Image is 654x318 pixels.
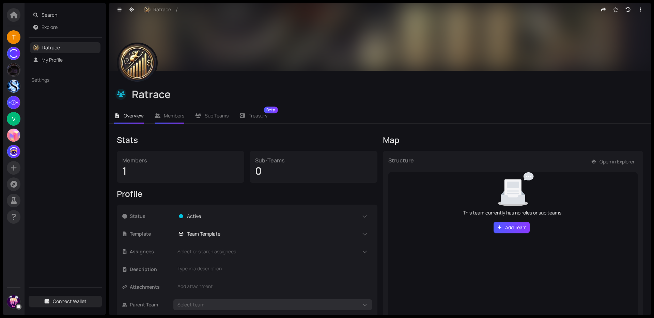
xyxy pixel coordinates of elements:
img: DqDBPFGanK.jpeg [7,63,20,76]
a: Explore [42,24,58,30]
span: Treasury [249,113,267,118]
button: Open in Explorer [588,156,638,167]
span: Sub Teams [205,112,229,119]
div: Map [383,134,643,145]
span: V [12,112,16,126]
span: Assignees [130,248,173,255]
span: Ratrace [153,6,171,13]
span: Status [130,212,173,220]
div: Add attachment [173,281,372,292]
span: Select or search assignees [175,248,236,255]
span: Add Team [505,224,527,231]
span: Overview [124,112,144,119]
img: S5xeEuA_KA.jpeg [7,47,20,60]
button: Connect Wallet [29,296,102,307]
span: Attachments [130,283,173,291]
span: Description [130,266,173,273]
div: This team currently has no roles or sub teams. [463,209,563,217]
div: 1 [122,164,239,177]
span: T [12,30,16,44]
span: Team Template [187,230,220,238]
img: Jo8aJ5B5ax.jpeg [7,295,20,308]
div: Members [122,156,239,164]
div: Type in a description [177,265,368,272]
img: 1d3d5e142b2c057a2bb61662301e7eb7.webp [7,145,20,158]
img: d66e1a00522380db41e883811e460d86.webp [119,44,156,82]
span: Open in Explorer [599,158,635,165]
img: d66e1a00522380db41e883811e460d86.webp [144,6,150,13]
span: Connect Wallet [53,298,87,305]
div: Profile [117,188,377,199]
span: Settings [31,76,87,84]
button: Ratrace [140,4,174,15]
span: Template [130,230,173,238]
img: T8Xj_ByQ5B.jpeg [7,96,20,109]
div: Stats [117,134,377,145]
span: Select team [175,301,204,308]
span: Active [187,212,201,220]
div: Settings [29,72,102,88]
button: Add Team [494,222,530,233]
div: Structure [388,156,414,172]
span: Members [164,112,184,119]
a: My Profile [42,57,63,63]
span: Search [42,10,98,20]
span: Parent Team [130,301,173,308]
img: c3llwUlr6D.jpeg [7,80,20,93]
div: Sub-Teams [255,156,372,164]
sup: Beta [264,107,278,113]
a: Ratrace [42,44,60,51]
div: Ratrace [132,88,642,101]
img: F74otHnKuz.jpeg [7,129,20,142]
div: 0 [255,164,372,177]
